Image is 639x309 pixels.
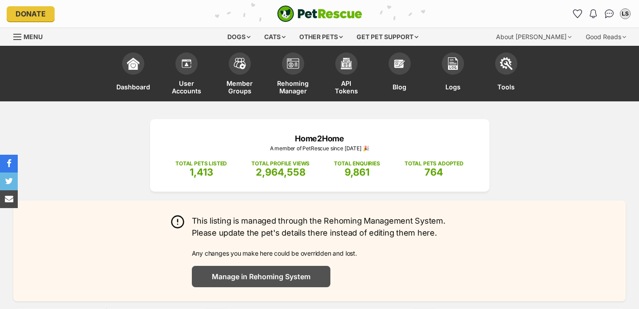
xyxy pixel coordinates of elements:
a: Logs [426,48,480,101]
p: TOTAL ENQUIRIES [334,160,380,168]
ul: Account quick links [570,7,632,21]
a: Favourites [570,7,584,21]
img: blogs-icon-e71fceff818bbaa76155c998696f2ea9b8fc06abc828b24f45ee82a475c2fd99.svg [393,57,406,70]
a: API Tokens [320,48,373,101]
img: members-icon-d6bcda0bfb97e5ba05b48644448dc2971f67d37433e5abca221da40c41542bd5.svg [180,57,193,70]
a: Conversations [602,7,616,21]
a: User Accounts [160,48,213,101]
p: This listing is managed through the Rehoming Management System. Please update the pet's details t... [192,215,469,239]
p: TOTAL PROFILE VIEWS [251,160,310,168]
div: About [PERSON_NAME] [490,28,578,46]
span: User Accounts [171,79,202,95]
p: TOTAL PETS ADOPTED [405,160,464,168]
span: 1,413 [190,166,213,178]
p: Home2Home [163,132,476,144]
span: Menu [24,33,43,40]
span: Logs [445,79,460,95]
a: Rehoming Manager [266,48,320,101]
img: api-icon-849e3a9e6f871e3acf1f60245d25b4cd0aad652aa5f5372336901a6a67317bd8.svg [340,57,353,70]
div: Get pet support [350,28,425,46]
a: Menu [13,28,49,44]
img: team-members-icon-5396bd8760b3fe7c0b43da4ab00e1e3bb1a5d9ba89233759b79545d2d3fc5d0d.svg [234,58,246,69]
div: Other pets [293,28,349,46]
a: PetRescue [277,5,362,22]
div: Good Reads [579,28,632,46]
img: tools-icon-677f8b7d46040df57c17cb185196fc8e01b2b03676c49af7ba82c462532e62ee.svg [500,57,512,70]
img: chat-41dd97257d64d25036548639549fe6c8038ab92f7586957e7f3b1b290dea8141.svg [605,9,614,18]
img: dashboard-icon-eb2f2d2d3e046f16d808141f083e7271f6b2e854fb5c12c21221c1fb7104beca.svg [127,57,139,70]
a: Tools [480,48,533,101]
p: Any changes you make here could be overridden and lost. [192,249,469,258]
span: 9,861 [345,166,369,178]
img: notifications-46538b983faf8c2785f20acdc204bb7945ddae34d4c08c2a6579f10ce5e182be.svg [590,9,597,18]
span: 2,964,558 [256,166,306,178]
button: Notifications [586,7,600,21]
img: logo-cat-932fe2b9b8326f06289b0f2fb663e598f794de774fb13d1741a6617ecf9a85b4.svg [277,5,362,22]
a: Member Groups [213,48,266,101]
p: A member of PetRescue since [DATE] 🎉 [163,144,476,152]
div: LS [621,9,630,18]
a: Blog [373,48,426,101]
a: Donate [7,6,55,21]
span: Rehoming Manager [277,79,309,95]
a: Manage in Rehoming System [192,266,330,287]
img: logs-icon-5bf4c29380941ae54b88474b1138927238aebebbc450bc62c8517511492d5a22.svg [447,57,459,70]
div: Dogs [221,28,257,46]
button: My account [618,7,632,21]
span: Dashboard [116,79,150,95]
span: Blog [393,79,406,95]
p: TOTAL PETS LISTED [175,160,227,168]
span: 764 [425,166,443,178]
span: Member Groups [224,79,255,95]
span: Manage in Rehoming System [212,271,310,282]
div: Cats [258,28,292,46]
span: API Tokens [331,79,362,95]
a: Dashboard [107,48,160,101]
span: Tools [497,79,515,95]
img: group-profile-icon-3fa3cf56718a62981997c0bc7e787c4b2cf8bcc04b72c1350f741eb67cf2f40e.svg [287,58,299,69]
